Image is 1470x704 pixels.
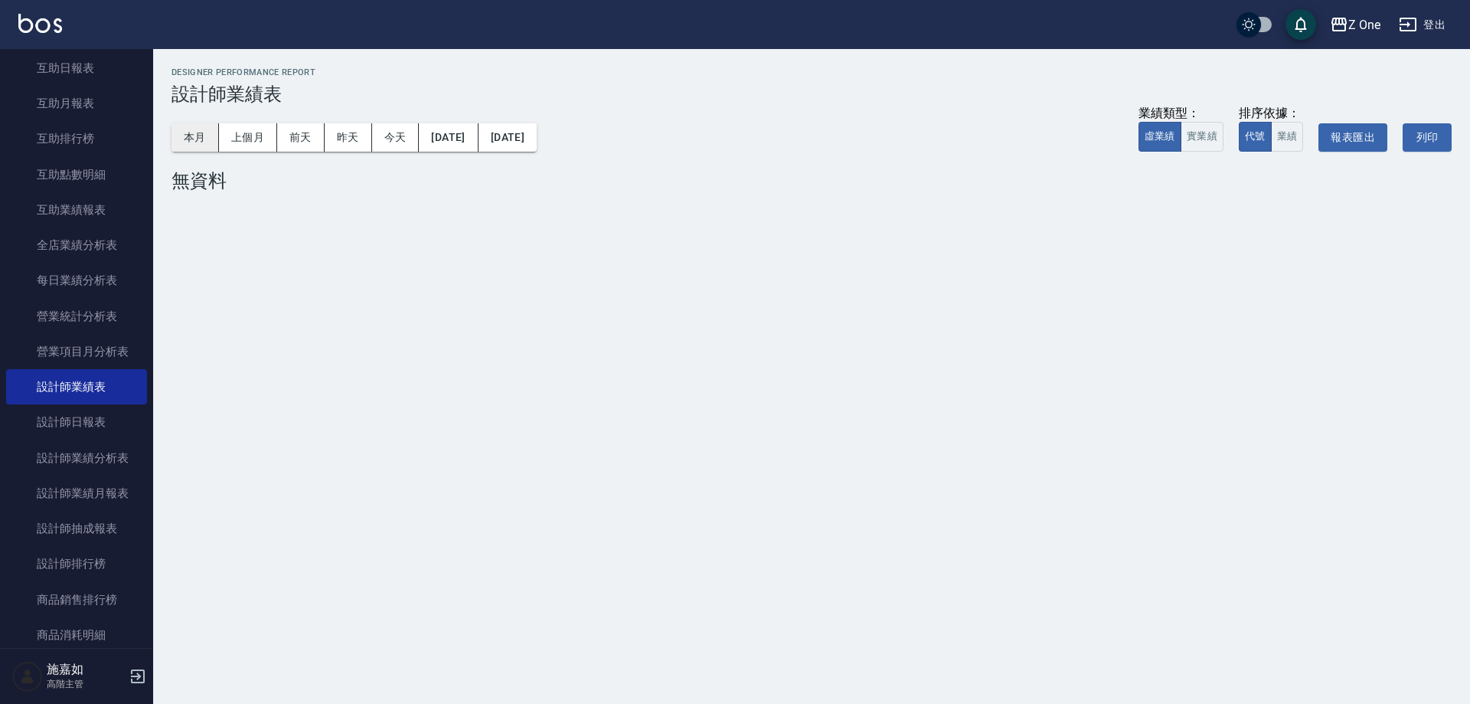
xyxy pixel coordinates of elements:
div: 業績類型： [1138,106,1223,122]
a: 互助點數明細 [6,157,147,192]
h3: 設計師業績表 [171,83,1452,105]
a: 每日業績分析表 [6,263,147,298]
button: [DATE] [479,123,537,152]
a: 商品消耗明細 [6,617,147,653]
div: 無資料 [171,170,1452,192]
a: 設計師業績表 [6,369,147,404]
a: 互助日報表 [6,51,147,86]
button: 登出 [1393,11,1452,39]
button: 實業績 [1181,122,1223,152]
button: 上個月 [219,123,277,152]
a: 設計師抽成報表 [6,511,147,546]
button: 前天 [277,123,325,152]
a: 互助月報表 [6,86,147,121]
a: 互助業績報表 [6,192,147,228]
button: 虛業績 [1138,122,1181,152]
a: 設計師業績分析表 [6,440,147,476]
a: 營業項目月分析表 [6,334,147,369]
button: 今天 [372,123,420,152]
h5: 施嘉如 [47,662,125,677]
a: 營業統計分析表 [6,299,147,334]
a: 商品銷售排行榜 [6,582,147,617]
div: 排序依據： [1239,106,1304,122]
button: 列印 [1403,123,1452,152]
p: 高階主管 [47,677,125,691]
button: 報表匯出 [1318,123,1387,152]
a: 設計師業績月報表 [6,476,147,511]
div: Z One [1348,15,1380,34]
img: Logo [18,14,62,33]
button: 代號 [1239,122,1272,152]
button: save [1285,9,1316,40]
button: Z One [1324,9,1387,41]
h2: Designer Performance Report [171,67,1452,77]
a: 全店業績分析表 [6,228,147,263]
button: 本月 [171,123,219,152]
img: Person [12,661,43,692]
button: 業績 [1271,122,1304,152]
button: [DATE] [419,123,478,152]
a: 設計師排行榜 [6,546,147,581]
button: 昨天 [325,123,372,152]
a: 互助排行榜 [6,121,147,156]
a: 設計師日報表 [6,404,147,440]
